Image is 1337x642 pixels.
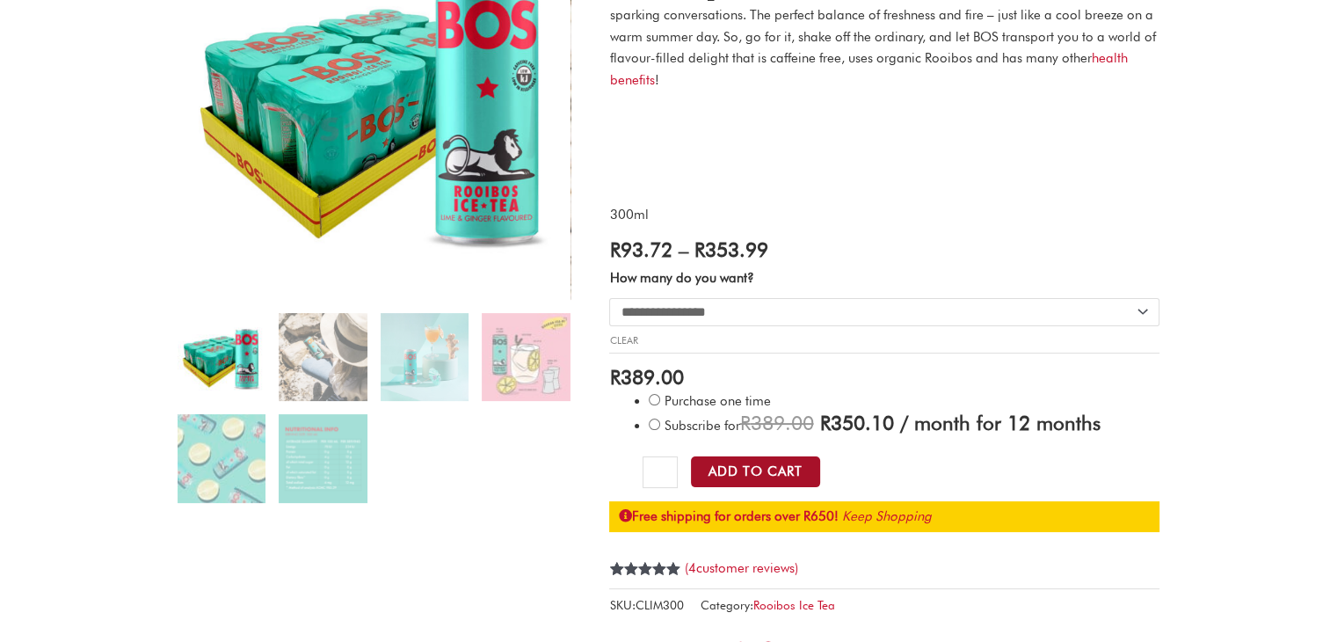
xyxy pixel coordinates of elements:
[678,237,687,261] span: –
[178,313,265,401] img: Lime & Ginger Rooibos Ice Tea
[649,394,660,405] input: Purchase one time
[609,270,753,286] label: How many do you want?
[609,237,620,261] span: R
[609,237,672,261] bdi: 93.72
[752,598,834,612] a: Rooibos Ice Tea
[691,456,820,487] button: Add to Cart
[609,595,683,616] span: SKU:
[609,334,637,347] a: Clear options
[739,411,750,434] span: R
[700,595,834,616] span: Category:
[664,418,1100,434] span: Subscribe for
[381,313,469,401] img: Lime & Ginger Rooibos Ice Tea - Image 3
[739,411,813,434] span: 389.00
[609,204,1159,226] p: 300ml
[482,313,570,401] img: Lime & Ginger Rooibos Ice Tea - Image 4
[609,562,616,595] span: 4
[643,456,677,488] input: Product quantity
[694,237,704,261] span: R
[279,414,367,502] img: Lime & Ginger Rooibos Ice Tea - Image 6
[819,411,830,434] span: R
[178,414,265,502] img: Lime & Ginger Rooibos Ice Tea - Image 5
[609,562,680,635] span: Rated out of 5 based on customer ratings
[618,508,838,524] strong: Free shipping for orders over R650!
[609,365,620,389] span: R
[841,508,931,524] a: Keep Shopping
[694,237,767,261] bdi: 353.99
[635,598,683,612] span: CLIM300
[649,419,660,430] input: Subscribe for / month for 12 months
[609,365,683,389] bdi: 389.00
[899,411,1100,434] span: / month for 12 months
[279,313,367,401] img: Lime & Ginger Rooibos Ice Tea - Image 2
[819,411,893,434] span: 350.10
[684,560,797,576] a: (4customer reviews)
[687,560,695,576] span: 4
[664,393,770,409] span: Purchase one time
